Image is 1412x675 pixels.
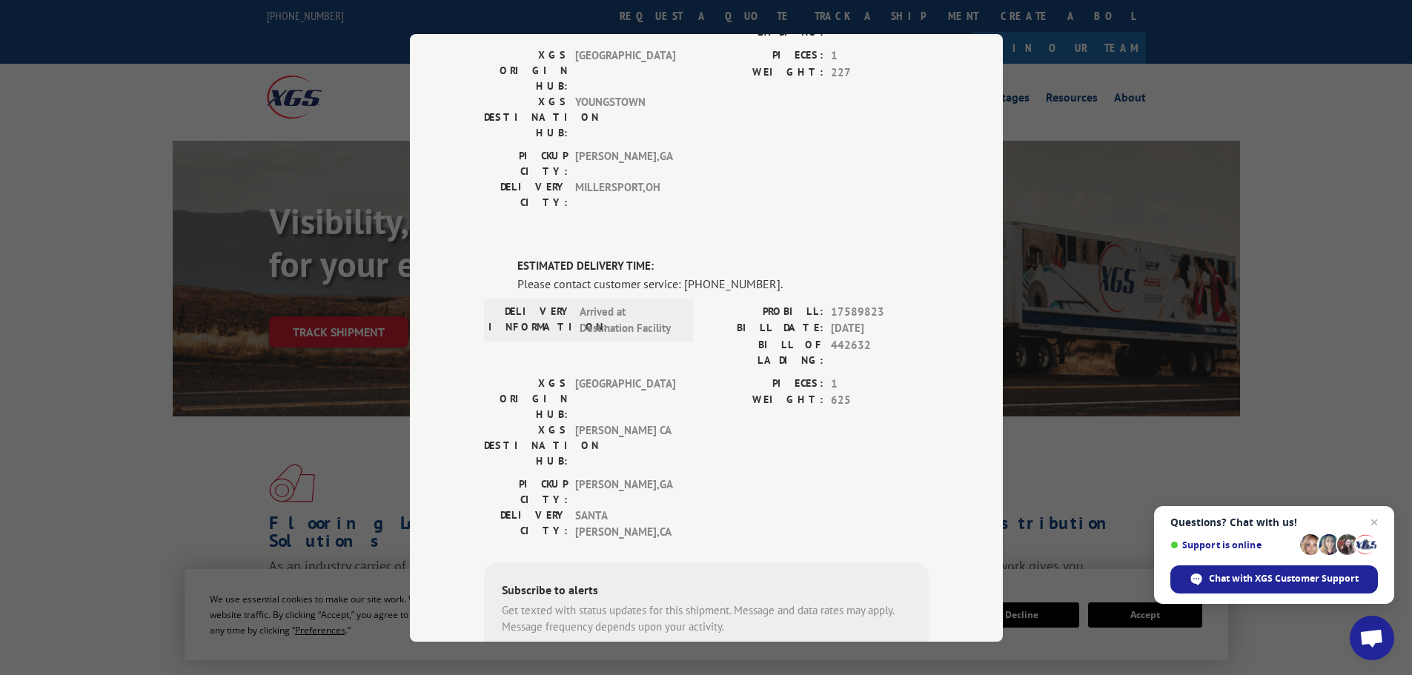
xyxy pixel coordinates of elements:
[484,179,568,210] label: DELIVERY CITY:
[484,507,568,540] label: DELIVERY CITY:
[517,258,929,275] label: ESTIMATED DELIVERY TIME:
[484,422,568,468] label: XGS DESTINATION HUB:
[706,64,823,81] label: WEIGHT:
[1170,516,1378,528] span: Questions? Chat with us!
[1170,539,1295,551] span: Support is online
[575,507,675,540] span: SANTA [PERSON_NAME] , CA
[706,392,823,409] label: WEIGHT:
[575,94,675,141] span: YOUNGSTOWN
[706,375,823,392] label: PIECES:
[1350,616,1394,660] a: Open chat
[575,179,675,210] span: MILLERSPORT , OH
[831,336,929,368] span: 442632
[575,148,675,179] span: [PERSON_NAME] , GA
[575,47,675,94] span: [GEOGRAPHIC_DATA]
[831,9,929,40] span: 442632
[831,320,929,337] span: [DATE]
[1209,572,1359,585] span: Chat with XGS Customer Support
[580,303,680,336] span: Arrived at Destination Facility
[831,375,929,392] span: 1
[502,602,911,635] div: Get texted with status updates for this shipment. Message and data rates may apply. Message frequ...
[484,476,568,507] label: PICKUP CITY:
[517,274,929,292] div: Please contact customer service: [PHONE_NUMBER].
[706,320,823,337] label: BILL DATE:
[575,476,675,507] span: [PERSON_NAME] , GA
[831,392,929,409] span: 625
[484,375,568,422] label: XGS ORIGIN HUB:
[706,9,823,40] label: BILL OF LADING:
[831,303,929,320] span: 17589823
[575,422,675,468] span: [PERSON_NAME] CA
[484,47,568,94] label: XGS ORIGIN HUB:
[575,375,675,422] span: [GEOGRAPHIC_DATA]
[831,47,929,64] span: 1
[706,336,823,368] label: BILL OF LADING:
[502,580,911,602] div: Subscribe to alerts
[484,94,568,141] label: XGS DESTINATION HUB:
[706,47,823,64] label: PIECES:
[488,303,572,336] label: DELIVERY INFORMATION:
[706,303,823,320] label: PROBILL:
[1170,565,1378,593] span: Chat with XGS Customer Support
[831,64,929,81] span: 227
[484,148,568,179] label: PICKUP CITY:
